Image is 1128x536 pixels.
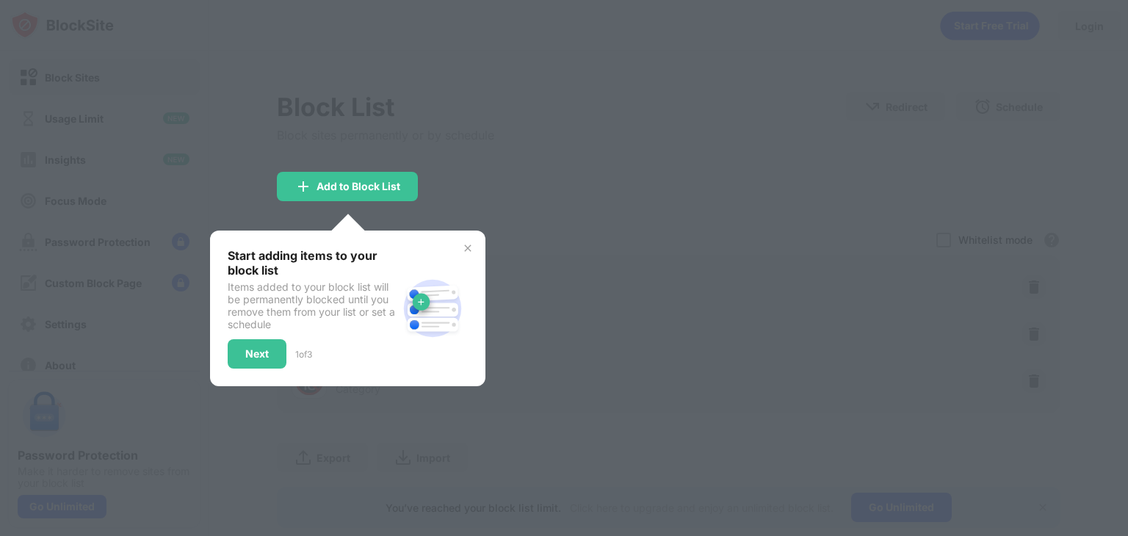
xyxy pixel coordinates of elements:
div: Items added to your block list will be permanently blocked until you remove them from your list o... [228,280,397,330]
img: block-site.svg [397,273,468,344]
div: Next [245,348,269,360]
div: Start adding items to your block list [228,248,397,278]
div: 1 of 3 [295,349,312,360]
img: x-button.svg [462,242,474,254]
div: Add to Block List [317,181,400,192]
